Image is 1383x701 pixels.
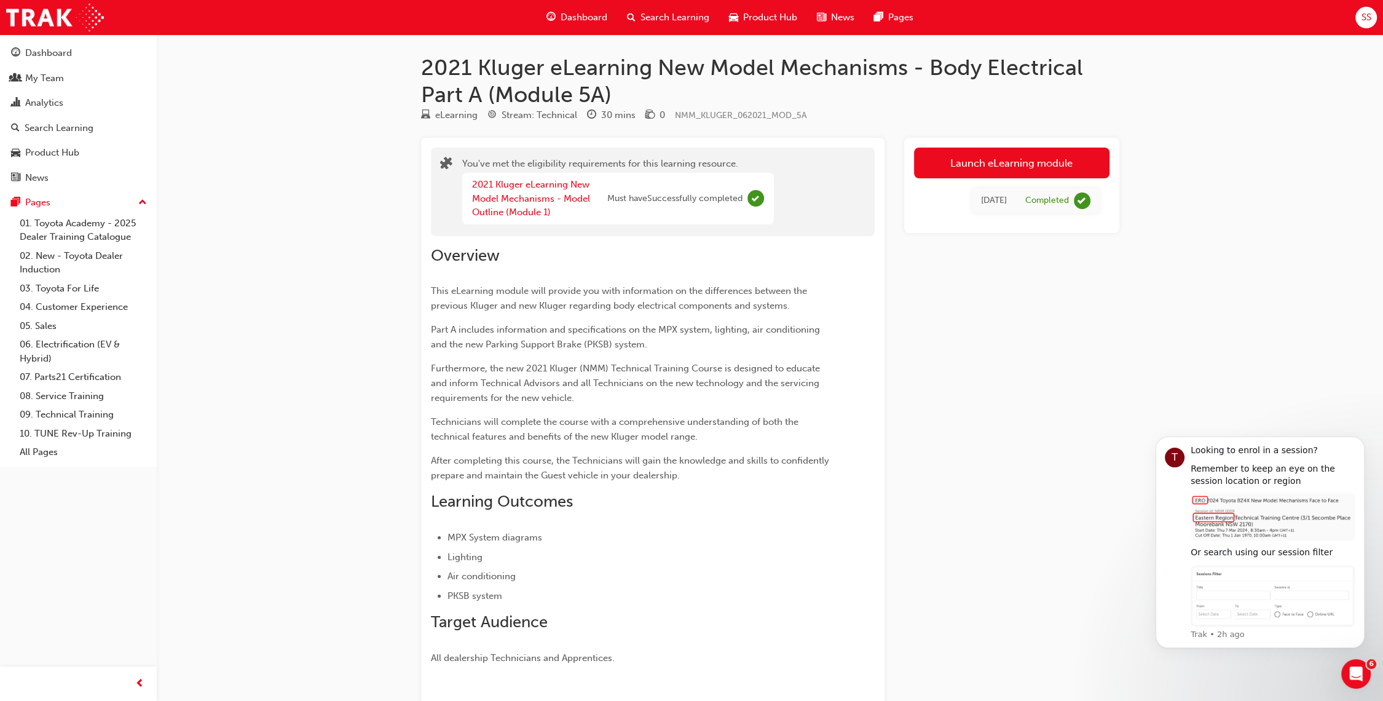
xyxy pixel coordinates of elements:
span: Part A includes information and specifications on the MPX system, lighting, air conditioning and ... [431,324,822,350]
span: chart-icon [11,98,20,109]
span: prev-icon [135,676,144,692]
span: search-icon [11,123,20,134]
span: Complete [747,190,764,207]
iframe: Intercom notifications message [1137,418,1383,668]
span: guage-icon [546,10,556,25]
span: learningResourceType_ELEARNING-icon [421,110,430,121]
div: Dashboard [25,46,72,60]
button: DashboardMy TeamAnalyticsSearch LearningProduct HubNews [5,39,152,191]
span: puzzle-icon [440,158,452,172]
a: Analytics [5,92,152,114]
span: Target Audience [431,612,548,632]
span: This eLearning module will provide you with information on the differences between the previous K... [431,285,810,311]
div: Price [645,108,665,123]
div: Duration [587,108,636,123]
a: My Team [5,67,152,90]
a: Launch eLearning module [914,148,1109,178]
a: 03. Toyota For Life [15,279,152,298]
div: eLearning [435,108,478,122]
button: Pages [5,191,152,214]
div: You've met the eligibility requirements for this learning resource. [462,157,774,227]
a: 05. Sales [15,317,152,336]
div: News [25,171,49,185]
div: Completed [1025,195,1069,207]
img: Trak [6,4,104,31]
div: Analytics [25,96,63,110]
span: MPX System diagrams [447,532,542,543]
a: Dashboard [5,42,152,65]
div: Type [421,108,478,123]
span: Air conditioning [447,571,516,582]
h1: 2021 Kluger eLearning New Model Mechanisms - Body Electrical Part A (Module 5A) [421,54,1119,108]
button: SS [1355,7,1377,28]
a: guage-iconDashboard [537,5,617,30]
a: Product Hub [5,141,152,164]
a: All Pages [15,443,152,462]
div: Fri May 06 2022 23:30:00 GMT+0930 (Australian Central Standard Time) [981,194,1007,208]
span: Overview [431,246,500,265]
span: Learning Outcomes [431,492,573,511]
a: News [5,167,152,189]
span: Search Learning [640,10,709,25]
span: car-icon [11,148,20,159]
span: news-icon [11,173,20,184]
span: news-icon [817,10,826,25]
span: Must have Successfully completed [607,192,743,206]
div: Product Hub [25,146,79,160]
a: search-iconSearch Learning [617,5,719,30]
a: 01. Toyota Academy - 2025 Dealer Training Catalogue [15,214,152,247]
span: After completing this course, the Technicians will gain the knowledge and skills to confidently p... [431,455,832,481]
a: news-iconNews [807,5,864,30]
span: PKSB system [447,590,502,601]
span: guage-icon [11,48,20,59]
div: 0 [660,108,665,122]
span: Furthermore, the new 2021 Kluger (NMM) Technical Training Course is designed to educate and infor... [431,363,822,403]
a: 10. TUNE Rev-Up Training [15,424,152,443]
iframe: Intercom live chat [1341,659,1371,689]
a: 2021 Kluger eLearning New Model Mechanisms - Model Outline (Module 1) [472,179,590,218]
span: learningRecordVerb_COMPLETE-icon [1074,192,1090,209]
span: up-icon [138,195,147,211]
span: people-icon [11,73,20,84]
span: Product Hub [743,10,797,25]
div: My Team [25,71,64,85]
div: Stream [487,108,577,123]
span: Dashboard [561,10,607,25]
span: All dealership Technicians and Apprentices. [431,652,615,663]
span: pages-icon [11,197,20,208]
span: money-icon [645,110,655,121]
a: pages-iconPages [864,5,923,30]
div: Search Learning [25,121,93,135]
a: 07. Parts21 Certification [15,368,152,387]
a: 08. Service Training [15,387,152,406]
span: Learning resource code [675,110,806,121]
span: 6 [1366,659,1376,669]
a: Search Learning [5,117,152,140]
a: 09. Technical Training [15,405,152,424]
span: search-icon [627,10,636,25]
a: car-iconProduct Hub [719,5,807,30]
div: 30 mins [601,108,636,122]
span: Pages [888,10,913,25]
a: 04. Customer Experience [15,298,152,317]
span: News [831,10,854,25]
span: clock-icon [587,110,596,121]
div: Pages [25,196,50,210]
span: Technicians will complete the course with a comprehensive understanding of both the technical fea... [431,416,801,442]
span: car-icon [729,10,738,25]
span: target-icon [487,110,497,121]
span: pages-icon [874,10,883,25]
div: Stream: Technical [502,108,577,122]
span: SS [1361,10,1371,25]
a: 02. New - Toyota Dealer Induction [15,247,152,279]
a: 06. Electrification (EV & Hybrid) [15,335,152,368]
